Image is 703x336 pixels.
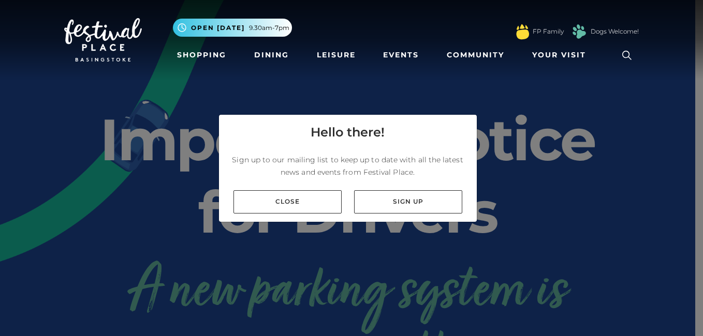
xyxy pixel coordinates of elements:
[233,190,342,213] a: Close
[354,190,462,213] a: Sign up
[311,123,385,142] h4: Hello there!
[173,45,230,65] a: Shopping
[533,27,564,36] a: FP Family
[443,45,508,65] a: Community
[528,45,595,65] a: Your Visit
[313,45,360,65] a: Leisure
[379,45,423,65] a: Events
[173,19,292,37] button: Open [DATE] 9.30am-7pm
[591,27,639,36] a: Dogs Welcome!
[227,154,468,178] p: Sign up to our mailing list to keep up to date with all the latest news and events from Festival ...
[250,45,293,65] a: Dining
[532,50,586,60] span: Your Visit
[64,18,142,62] img: Festival Place Logo
[249,23,289,33] span: 9.30am-7pm
[191,23,245,33] span: Open [DATE]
